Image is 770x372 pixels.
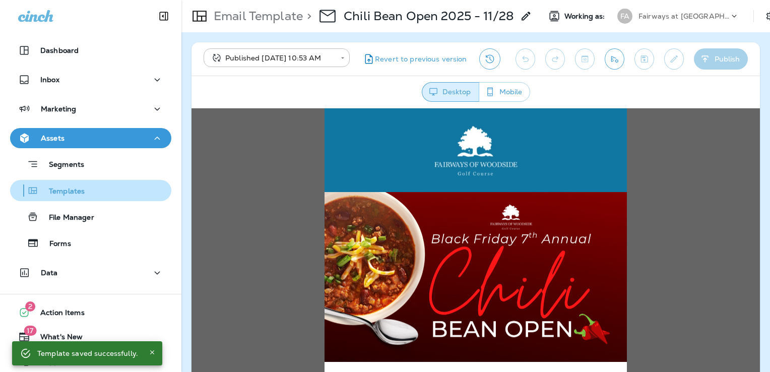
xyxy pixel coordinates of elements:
[41,269,58,277] p: Data
[10,99,171,119] button: Marketing
[37,344,138,362] div: Template saved successfully.
[25,301,35,312] span: 2
[39,239,71,249] p: Forms
[638,12,729,20] p: Fairways at [GEOGRAPHIC_DATA]
[564,12,607,21] span: Working as:
[39,213,94,223] p: File Manager
[40,46,79,54] p: Dashboard
[30,333,83,345] span: What's New
[375,54,467,64] span: Revert to previous version
[10,302,171,323] button: 2Action Items
[10,180,171,201] button: Templates
[40,76,59,84] p: Inbox
[479,82,530,102] button: Mobile
[39,160,84,170] p: Segments
[10,351,171,371] button: Support
[10,327,171,347] button: 17What's New
[303,9,311,24] p: >
[210,9,303,24] p: Email Template
[10,40,171,60] button: Dashboard
[10,206,171,227] button: File Manager
[234,5,334,79] img: Fairways-of-Woodside--Logo-2_edited_16c287f7-a34d-48ae-a194-8be1f756575b.jpg
[10,263,171,283] button: Data
[30,308,85,321] span: Action Items
[422,82,479,102] button: Desktop
[10,70,171,90] button: Inbox
[146,346,158,358] button: Close
[211,53,334,63] div: Published [DATE] 10:53 AM
[10,232,171,254] button: Forms
[358,48,471,70] button: Revert to previous version
[133,84,435,254] img: Fairways-of-Woodside-GC--Chili-Bean-Open-2025---Blog.png
[344,9,514,24] p: Chili Bean Open 2025 - 11/28
[41,105,76,113] p: Marketing
[617,9,632,24] div: FA
[173,266,396,279] span: Skip the stores and hit the links this [DATE][DATE]!
[10,128,171,148] button: Assets
[150,6,178,26] button: Collapse Sidebar
[605,48,624,70] button: Send test email
[41,134,65,142] p: Assets
[10,153,171,175] button: Segments
[39,187,85,197] p: Templates
[24,326,36,336] span: 17
[479,48,500,70] button: View Changelog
